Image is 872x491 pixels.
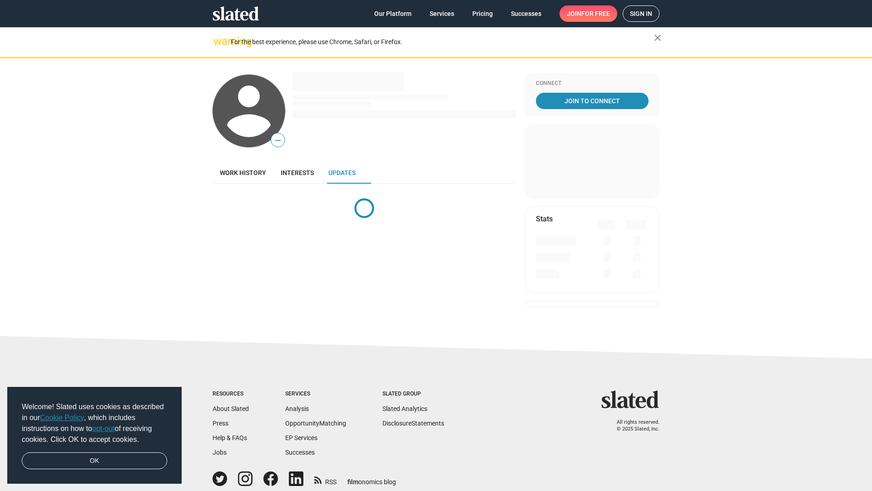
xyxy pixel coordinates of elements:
a: Interests [273,162,321,184]
a: Successes [285,449,315,456]
a: Help & FAQs [213,434,247,441]
span: film [347,478,358,486]
span: Interests [281,169,314,176]
a: filmonomics blog [347,471,396,486]
a: Jobs [213,449,227,456]
a: Joinfor free [560,5,617,22]
span: Work history [220,169,266,176]
a: Press [213,420,228,427]
span: Updates [328,169,356,176]
span: Sign in [630,6,652,21]
span: Successes [511,5,541,22]
span: Join To Connect [538,93,647,109]
div: Connect [536,80,649,87]
a: opt-out [92,425,115,432]
a: Updates [321,162,363,184]
span: Welcome! Slated uses cookies as described in our , which includes instructions on how to of recei... [22,401,167,445]
span: Our Platform [374,5,411,22]
div: For the best experience, please use Chrome, Safari, or Firefox. [231,36,654,48]
a: About Slated [213,405,249,412]
span: Pricing [472,5,493,22]
span: for free [581,5,610,22]
a: Cookie Policy [40,414,84,421]
a: Sign in [623,5,659,22]
div: Resources [213,391,249,398]
a: OpportunityMatching [285,420,346,427]
span: Join [567,5,610,22]
mat-icon: warning [213,36,224,47]
a: Services [422,5,461,22]
a: Our Platform [367,5,419,22]
a: DisclosureStatements [382,420,444,427]
a: EP Services [285,434,317,441]
a: Pricing [465,5,500,22]
span: Services [430,5,454,22]
a: Join To Connect [536,93,649,109]
a: dismiss cookie message [22,452,167,470]
p: All rights reserved. © 2025 Slated, Inc. [607,419,659,432]
mat-card-title: Stats [536,214,553,224]
div: cookieconsent [7,387,182,484]
div: Slated Group [382,391,444,398]
mat-icon: close [652,32,663,43]
a: Work history [213,162,273,184]
a: RSS [314,472,337,486]
a: Successes [504,5,549,22]
span: — [271,135,285,146]
div: Services [285,391,346,398]
a: Analysis [285,405,309,412]
a: Slated Analytics [382,405,427,412]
